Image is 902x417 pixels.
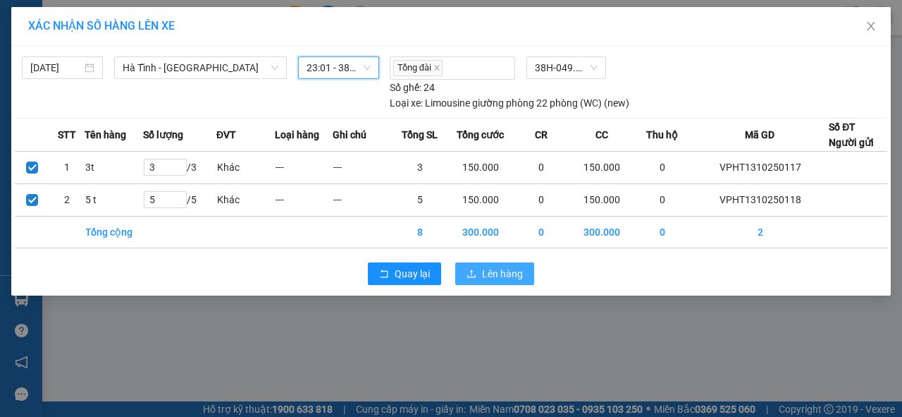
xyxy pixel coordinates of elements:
td: 150.000 [449,151,512,183]
span: Ghi chú [333,127,366,143]
button: rollbackQuay lại [368,262,441,285]
td: 3 [391,151,450,183]
span: Mã GD [745,127,774,143]
span: Tổng SL [402,127,438,143]
span: Tổng đài [393,60,443,76]
td: Tổng cộng [85,216,143,248]
span: Lên hàng [482,266,523,282]
span: CR [535,127,548,143]
input: 13/10/2025 [30,60,82,75]
span: STT [58,127,76,143]
td: 150.000 [449,183,512,216]
span: Loại hàng [275,127,319,143]
td: 2 [50,183,85,216]
div: Số ĐT Người gửi [829,119,874,150]
span: XÁC NHẬN SỐ HÀNG LÊN XE [28,19,175,32]
span: close [865,20,877,32]
td: 0 [512,183,571,216]
span: 23:01 - 38H-049.57 [307,57,371,78]
td: Khác [216,151,275,183]
td: 0 [634,183,692,216]
span: ĐVT [216,127,236,143]
span: CC [595,127,608,143]
div: Limousine giường phòng 22 phòng (WC) (new) [390,95,629,111]
span: Số ghế: [390,80,421,95]
td: 1 [50,151,85,183]
td: Khác [216,183,275,216]
td: 8 [391,216,450,248]
span: close [433,64,440,71]
td: 5 [391,183,450,216]
td: / 5 [143,183,216,216]
td: 2 [691,216,829,248]
td: 150.000 [570,151,633,183]
span: Quay lại [395,266,430,282]
span: rollback [379,269,389,280]
td: / 3 [143,151,216,183]
td: --- [275,151,333,183]
span: 38H-049.57 [535,57,598,78]
span: Số lượng [143,127,183,143]
span: upload [467,269,476,280]
td: 300.000 [570,216,633,248]
td: 0 [512,151,571,183]
td: --- [333,151,391,183]
td: --- [275,183,333,216]
div: 24 [390,80,435,95]
td: --- [333,183,391,216]
button: uploadLên hàng [455,262,534,285]
td: 0 [634,151,692,183]
span: Hà Tĩnh - Hà Nội [123,57,278,78]
span: Tổng cước [457,127,504,143]
td: 0 [634,216,692,248]
td: VPHT1310250118 [691,183,829,216]
td: 5 t [85,183,143,216]
td: 150.000 [570,183,633,216]
button: Close [851,7,891,47]
td: 300.000 [449,216,512,248]
td: VPHT1310250117 [691,151,829,183]
span: Tên hàng [85,127,126,143]
span: Thu hộ [646,127,678,143]
span: down [271,64,279,72]
span: Loại xe: [390,95,423,111]
td: 3t [85,151,143,183]
td: 0 [512,216,571,248]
